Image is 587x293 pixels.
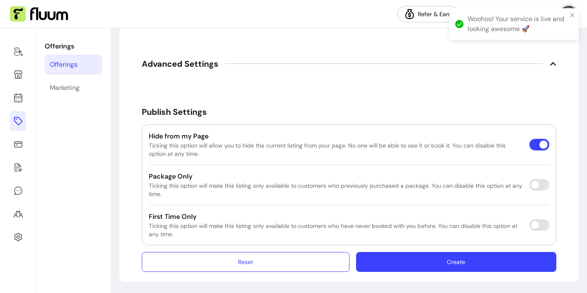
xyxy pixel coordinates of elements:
p: Ticking this option will make this listing only available to customers who previously purchased a... [149,182,523,198]
a: Marketing [45,78,102,98]
img: avatar [560,6,577,22]
a: Settings [10,227,26,247]
a: Sales [10,134,26,154]
p: Hide from my Page [149,131,523,141]
a: Forms [10,157,26,177]
button: Create [356,252,556,272]
img: Fluum Logo [10,6,68,22]
a: Storefront [10,65,26,85]
a: Refer & Earn [398,6,458,22]
div: Woohoo! Your service is live and looking awesome 🚀 [468,14,567,34]
a: Offerings [10,111,26,131]
h5: Publish Settings [142,106,556,118]
a: Calendar [10,88,26,108]
a: Offerings [45,55,102,75]
p: Package Only [149,172,523,182]
p: Ticking this option will allow you to hide the current listing from your page. No one will be abl... [149,141,523,158]
button: close [570,12,575,18]
button: Reset [142,252,349,272]
div: Offerings [50,60,78,70]
span: Advanced Settings [142,58,218,70]
a: My Messages [10,181,26,201]
button: avatar[PERSON_NAME] [PERSON_NAME] [465,6,577,22]
div: Marketing [50,83,80,93]
p: Ticking this option will make this listing only available to customers who have never booked with... [149,222,523,238]
p: Offerings [45,41,102,51]
a: Clients [10,204,26,224]
a: Home [10,41,26,61]
p: First Time Only [149,212,523,222]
